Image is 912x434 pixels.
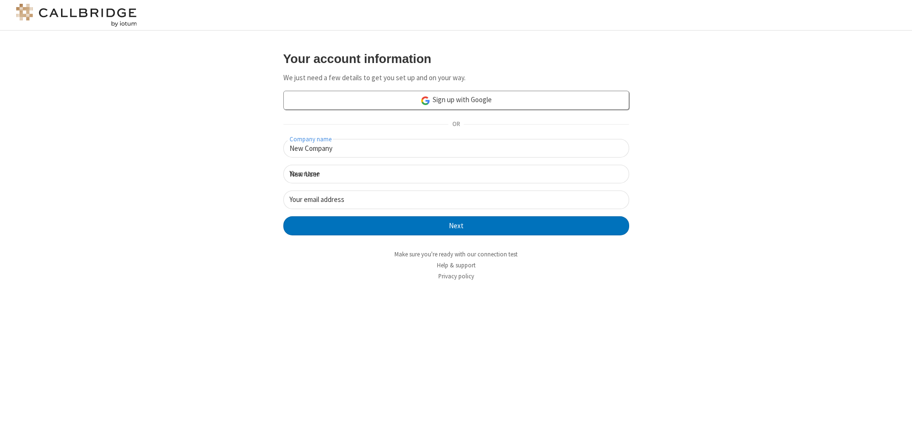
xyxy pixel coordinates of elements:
[14,4,138,27] img: logo@2x.png
[283,191,629,209] input: Your email address
[448,118,464,131] span: OR
[283,216,629,235] button: Next
[283,52,629,65] h3: Your account information
[420,95,431,106] img: google-icon.png
[438,272,474,280] a: Privacy policy
[394,250,518,258] a: Make sure you're ready with our connection test
[283,91,629,110] a: Sign up with Google
[437,261,476,269] a: Help & support
[283,73,629,84] p: We just need a few details to get you set up and on your way.
[283,165,629,183] input: Your name
[283,139,629,158] input: Company name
